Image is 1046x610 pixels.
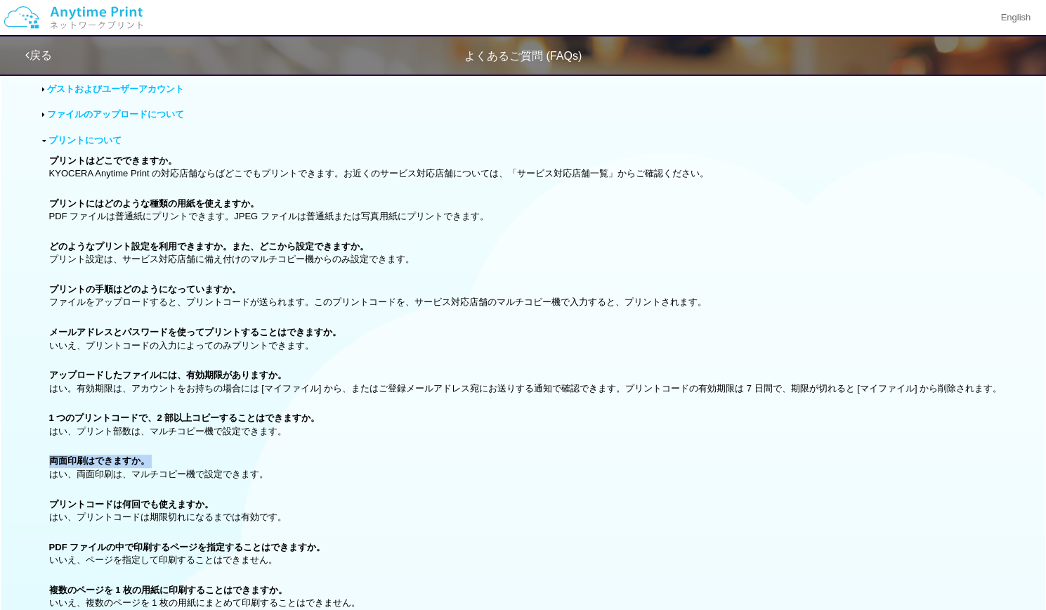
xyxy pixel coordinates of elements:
[49,155,177,166] b: プリントはどこでできますか。
[49,197,1005,223] p: PDF ファイルは普通紙にプリントできます。JPEG ファイルは普通紙または写真用紙にプリントできます。
[49,155,1005,181] p: KYOCERA Anytime Print の対応店舗ならばどこでもプリントできます。お近くのサービス対応店舗については、「サービス対応店舗一覧」からご確認ください。
[49,284,241,294] b: プリントの手順はどのようになっていますか。
[49,240,1005,266] p: プリント設定は、サービス対応店舗に備え付けのマルチコピー機からのみ設定できます。
[49,198,259,209] b: プリントにはどのような種類の用紙を使えますか。
[49,455,150,466] b: 両面印刷はできますか。
[49,283,1005,309] p: ファイルをアップロードすると、プリントコードが送られます。このプリントコードを、サービス対応店舗のマルチコピー機で入力すると、プリントされます。
[49,370,287,380] b: アップロードしたファイルには、有効期限がありますか。
[48,135,122,145] a: プリントについて
[49,369,1005,395] p: はい。有効期限は、アカウントをお持ちの場合には [マイファイル] から、またはご登録メールアドレス宛にお送りする通知で確認できます。プリントコードの有効期限は 7 日間で、期限が切れると [マイ...
[49,542,326,552] b: PDF ファイルの中で印刷するページを指定することはできますか。
[49,412,1005,438] p: はい、プリント部数は、マルチコピー機で設定できます。
[49,585,287,595] b: 複数のページを 1 枚の用紙に印刷することはできますか。
[49,498,1005,524] p: はい、プリントコードは期限切れになるまでは有効です。
[49,499,214,510] b: プリントコードは何回でも使えますか。
[47,84,184,94] a: ゲストおよびユーザーアカウント
[49,327,341,337] b: メールアドレスとパスワードを使ってプリントすることはできますか。
[49,541,1005,567] p: いいえ、ページを指定して印刷することはできません。
[49,326,1005,352] p: いいえ、プリントコードの入力によってのみプリントできます。
[464,50,582,62] span: よくあるご質問 (FAQs)
[49,413,320,423] b: 1 つのプリントコードで、2 部以上コピーすることはできますか。
[47,109,184,119] a: ファイルのアップロードについて
[49,241,369,252] b: どのようなプリント設定を利用できますか。また、どこから設定できますか。
[25,49,52,61] a: 戻る
[49,584,1005,610] p: いいえ、複数のページを 1 枚の用紙にまとめて印刷することはできません。
[49,455,1005,481] p: はい、両面印刷は、マルチコピー機で設定できます。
